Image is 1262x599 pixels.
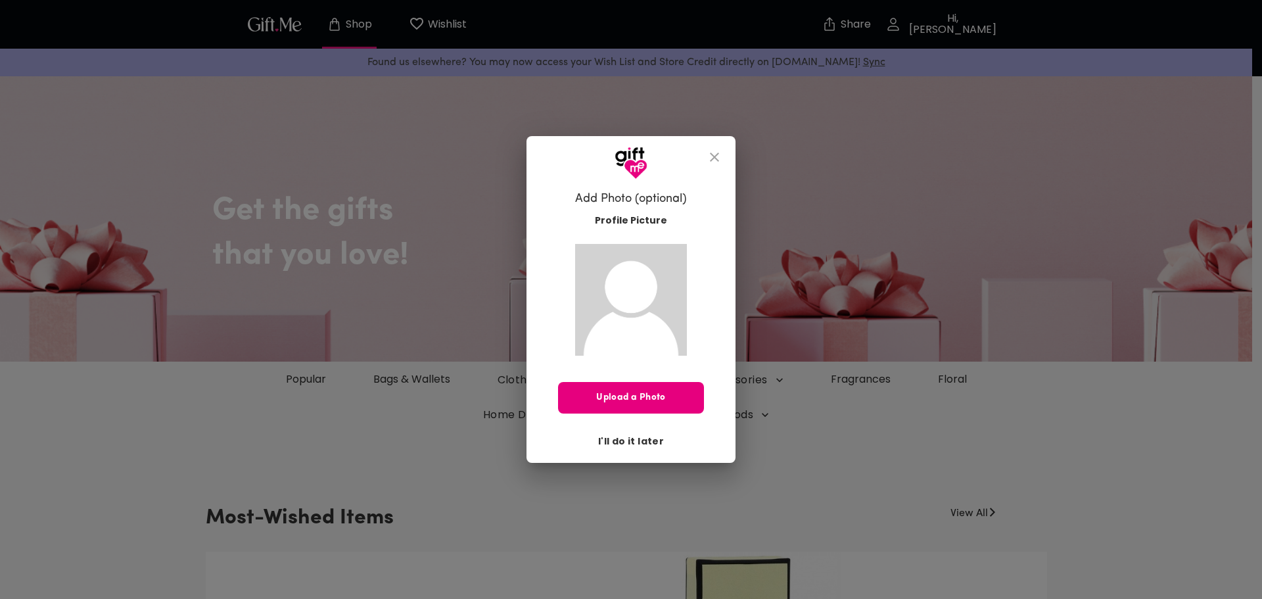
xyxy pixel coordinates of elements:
img: GiftMe Logo [615,147,647,180]
span: Profile Picture [595,214,667,228]
button: I'll do it later [593,430,669,452]
img: Gift.me default profile picture [575,244,687,356]
h6: Add Photo (optional) [575,191,687,207]
button: close [699,141,730,173]
button: Upload a Photo [558,382,704,414]
span: Upload a Photo [558,391,704,405]
span: I'll do it later [598,434,664,448]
